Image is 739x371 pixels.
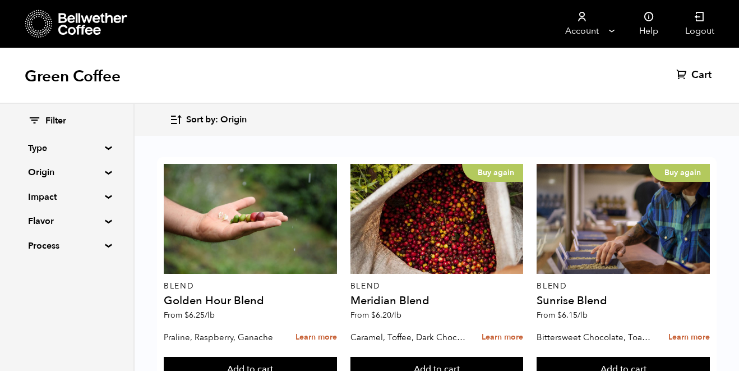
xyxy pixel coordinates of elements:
h1: Green Coffee [25,66,121,86]
span: /lb [578,310,588,320]
p: Caramel, Toffee, Dark Chocolate [350,329,468,346]
span: From [537,310,588,320]
span: $ [371,310,376,320]
span: /lb [391,310,401,320]
p: Blend [350,282,524,290]
summary: Flavor [28,214,105,228]
a: Cart [676,68,714,82]
span: Cart [691,68,712,82]
h4: Sunrise Blend [537,295,710,306]
summary: Origin [28,166,105,179]
bdi: 6.25 [184,310,215,320]
a: Learn more [482,326,523,350]
p: Buy again [649,164,710,182]
p: Buy again [462,164,523,182]
p: Bittersweet Chocolate, Toasted Marshmallow, Candied Orange, Praline [537,329,654,346]
a: Learn more [295,326,337,350]
h4: Meridian Blend [350,295,524,306]
a: Learn more [668,326,710,350]
p: Blend [537,282,710,290]
bdi: 6.20 [371,310,401,320]
span: From [164,310,215,320]
span: $ [184,310,189,320]
a: Buy again [350,164,524,274]
span: /lb [205,310,215,320]
bdi: 6.15 [557,310,588,320]
summary: Impact [28,190,105,204]
span: Sort by: Origin [186,114,247,126]
span: From [350,310,401,320]
button: Sort by: Origin [169,107,247,133]
span: Filter [45,115,66,127]
p: Praline, Raspberry, Ganache [164,329,281,346]
span: $ [557,310,562,320]
a: Buy again [537,164,710,274]
summary: Type [28,141,105,155]
summary: Process [28,239,105,253]
p: Blend [164,282,337,290]
h4: Golden Hour Blend [164,295,337,306]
